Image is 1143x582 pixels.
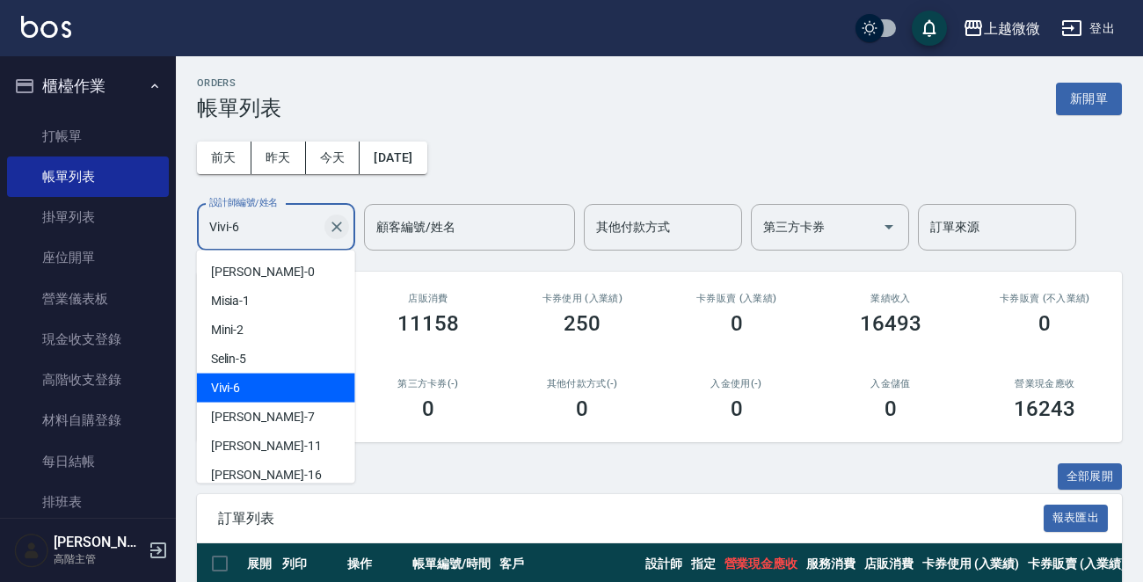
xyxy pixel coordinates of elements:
button: 上越微微 [956,11,1047,47]
a: 帳單列表 [7,156,169,197]
h3: 0 [885,396,897,421]
label: 設計師編號/姓名 [209,196,278,209]
h2: 卡券販賣 (不入業績) [989,293,1101,304]
h2: 入金儲值 [834,378,946,389]
img: Logo [21,16,71,38]
h2: 卡券販賣 (入業績) [681,293,792,304]
a: 新開單 [1056,90,1122,106]
button: Open [875,213,903,241]
span: [PERSON_NAME] -16 [211,466,322,484]
a: 每日結帳 [7,441,169,482]
h2: 業績收入 [834,293,946,304]
button: 全部展開 [1058,463,1123,491]
button: [DATE] [360,142,426,174]
h3: 0 [576,396,588,421]
span: [PERSON_NAME] -11 [211,437,322,455]
h2: 卡券使用 (入業績) [527,293,638,304]
a: 報表匯出 [1044,509,1109,526]
h3: 250 [564,311,601,336]
p: 高階主管 [54,551,143,567]
h2: 第三方卡券(-) [372,378,484,389]
h3: 0 [731,396,743,421]
button: 櫃檯作業 [7,63,169,109]
h2: 營業現金應收 [989,378,1101,389]
a: 材料自購登錄 [7,400,169,440]
a: 座位開單 [7,237,169,278]
h3: 0 [422,396,434,421]
a: 打帳單 [7,116,169,156]
span: Misia -1 [211,292,251,310]
button: save [912,11,947,46]
h3: 16493 [860,311,921,336]
img: Person [14,533,49,568]
button: 新開單 [1056,83,1122,115]
h3: 11158 [397,311,459,336]
h2: 入金使用(-) [681,378,792,389]
a: 排班表 [7,482,169,522]
a: 掛單列表 [7,197,169,237]
h2: 店販消費 [372,293,484,304]
button: 昨天 [251,142,306,174]
a: 高階收支登錄 [7,360,169,400]
span: [PERSON_NAME] -7 [211,408,315,426]
span: Selin -5 [211,350,247,368]
h3: 0 [731,311,743,336]
h3: 帳單列表 [197,96,281,120]
h2: ORDERS [197,77,281,89]
div: 上越微微 [984,18,1040,40]
button: 今天 [306,142,360,174]
span: Mini -2 [211,321,244,339]
span: Vivi -6 [211,379,241,397]
h3: 0 [1038,311,1051,336]
button: 報表匯出 [1044,505,1109,532]
h5: [PERSON_NAME] [54,534,143,551]
span: [PERSON_NAME] -0 [211,263,315,281]
button: 登出 [1054,12,1122,45]
button: Clear [324,215,349,239]
span: 訂單列表 [218,510,1044,527]
h3: 16243 [1014,396,1075,421]
button: 前天 [197,142,251,174]
h2: 其他付款方式(-) [527,378,638,389]
a: 營業儀表板 [7,279,169,319]
a: 現金收支登錄 [7,319,169,360]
